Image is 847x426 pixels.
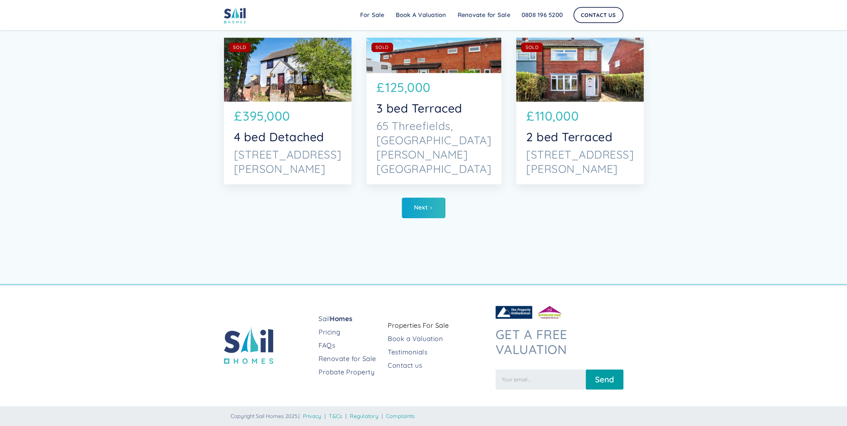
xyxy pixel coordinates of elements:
[376,78,385,97] p: £
[402,198,445,218] a: Next Page
[573,7,623,23] a: Contact Us
[526,130,634,144] p: 2 bed Terraced
[516,38,644,184] a: SOLD£110,0002 bed Terraced[STREET_ADDRESS][PERSON_NAME]
[526,107,534,126] p: £
[376,101,492,116] p: 3 bed Terraced
[329,413,342,419] a: T&Cs
[496,327,623,358] h3: Get a free valuation
[516,8,568,22] a: 0808 196 5200
[386,413,415,419] a: Complaints
[318,341,382,350] a: FAQs
[318,327,382,337] a: Pricing
[224,38,351,184] a: SOLD£395,0004 bed Detached[STREET_ADDRESS][PERSON_NAME]
[318,367,382,377] a: Probate Property
[526,147,634,176] p: [STREET_ADDRESS][PERSON_NAME]
[231,413,623,419] div: Copyright Sail Homes 2025. | | | |
[366,38,502,184] a: SOLD£125,0003 bed Terraced65 Threefields, [GEOGRAPHIC_DATA][PERSON_NAME][GEOGRAPHIC_DATA]
[318,314,382,323] a: SailHomes
[535,107,579,126] p: 110,000
[375,44,389,51] div: SOLD
[303,413,321,419] a: Privacy
[233,44,246,51] div: SOLD
[496,366,623,389] form: Newsletter Form
[388,334,490,343] a: Book a Valuation
[330,314,353,323] strong: Homes
[388,361,490,370] a: Contact us
[388,321,490,330] a: Properties For Sale
[243,107,290,126] p: 395,000
[376,119,492,176] p: 65 Threefields, [GEOGRAPHIC_DATA][PERSON_NAME][GEOGRAPHIC_DATA]
[414,204,428,211] div: Next
[452,8,516,22] a: Renovate for Sale
[388,347,490,357] a: Testimonials
[350,413,378,419] a: Regulatory
[385,78,431,97] p: 125,000
[526,44,539,51] div: SOLD
[234,147,341,176] p: [STREET_ADDRESS][PERSON_NAME]
[354,8,390,22] a: For Sale
[496,369,586,389] input: Your email...
[224,198,623,218] div: List
[224,7,246,23] img: sail home logo colored
[234,107,242,126] p: £
[390,8,452,22] a: Book A Valuation
[234,130,341,144] p: 4 bed Detached
[224,326,273,364] img: sail home logo colored
[586,369,623,389] input: Send
[318,354,382,363] a: Renovate for Sale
